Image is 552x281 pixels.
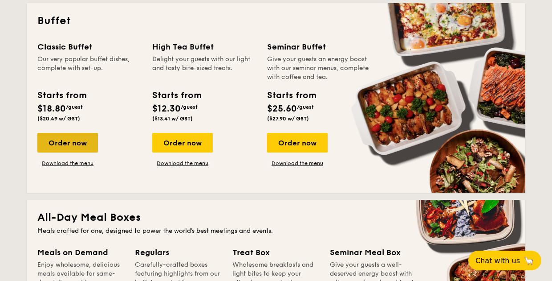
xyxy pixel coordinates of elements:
[37,103,66,114] span: $18.80
[152,133,213,153] div: Order now
[267,89,316,102] div: Starts from
[267,116,309,122] span: ($27.90 w/ GST)
[152,103,181,114] span: $12.30
[37,55,142,82] div: Our very popular buffet dishes, complete with set-up.
[297,104,314,110] span: /guest
[468,251,541,270] button: Chat with us🦙
[330,246,417,259] div: Seminar Meal Box
[475,256,520,265] span: Chat with us
[37,41,142,53] div: Classic Buffet
[37,160,98,167] a: Download the menu
[267,103,297,114] span: $25.60
[267,55,371,82] div: Give your guests an energy boost with our seminar menus, complete with coffee and tea.
[135,246,222,259] div: Regulars
[267,133,328,153] div: Order now
[152,41,256,53] div: High Tea Buffet
[524,256,534,266] span: 🦙
[181,104,198,110] span: /guest
[152,89,201,102] div: Starts from
[152,55,256,82] div: Delight your guests with our light and tasty bite-sized treats.
[37,211,515,225] h2: All-Day Meal Boxes
[267,160,328,167] a: Download the menu
[66,104,83,110] span: /guest
[37,227,515,236] div: Meals crafted for one, designed to power the world's best meetings and events.
[37,246,124,259] div: Meals on Demand
[37,14,515,28] h2: Buffet
[37,116,80,122] span: ($20.49 w/ GST)
[37,89,86,102] div: Starts from
[152,116,193,122] span: ($13.41 w/ GST)
[267,41,371,53] div: Seminar Buffet
[232,246,319,259] div: Treat Box
[152,160,213,167] a: Download the menu
[37,133,98,153] div: Order now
